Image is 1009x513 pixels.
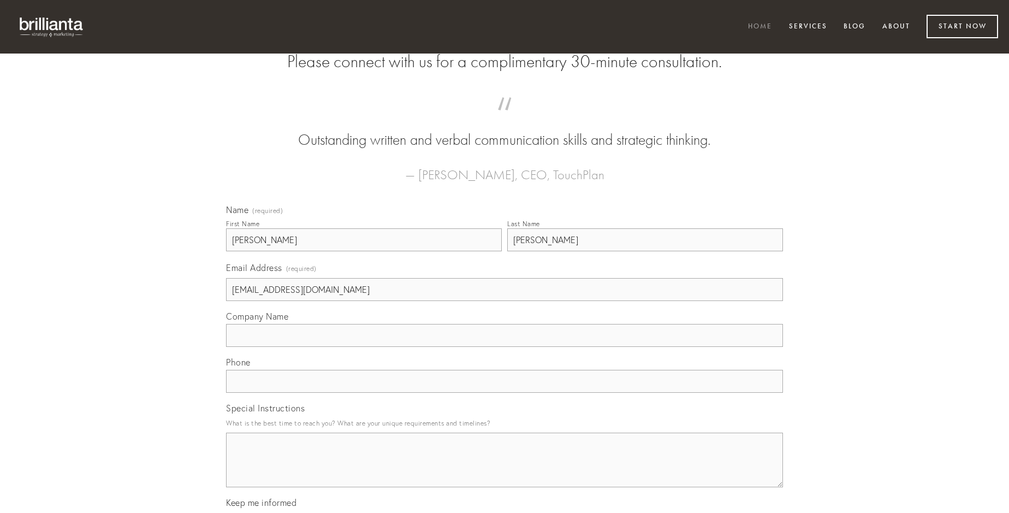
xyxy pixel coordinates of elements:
[782,18,834,36] a: Services
[226,220,259,228] div: First Name
[927,15,998,38] a: Start Now
[244,108,765,129] span: “
[226,262,282,273] span: Email Address
[226,357,251,368] span: Phone
[875,18,917,36] a: About
[286,261,317,276] span: (required)
[11,11,93,43] img: brillianta - research, strategy, marketing
[226,311,288,322] span: Company Name
[244,151,765,186] figcaption: — [PERSON_NAME], CEO, TouchPlan
[252,208,283,214] span: (required)
[244,108,765,151] blockquote: Outstanding written and verbal communication skills and strategic thinking.
[226,403,305,414] span: Special Instructions
[741,18,779,36] a: Home
[226,204,248,215] span: Name
[226,51,783,72] h2: Please connect with us for a complimentary 30-minute consultation.
[507,220,540,228] div: Last Name
[836,18,873,36] a: Blog
[226,416,783,431] p: What is the best time to reach you? What are your unique requirements and timelines?
[226,497,296,508] span: Keep me informed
